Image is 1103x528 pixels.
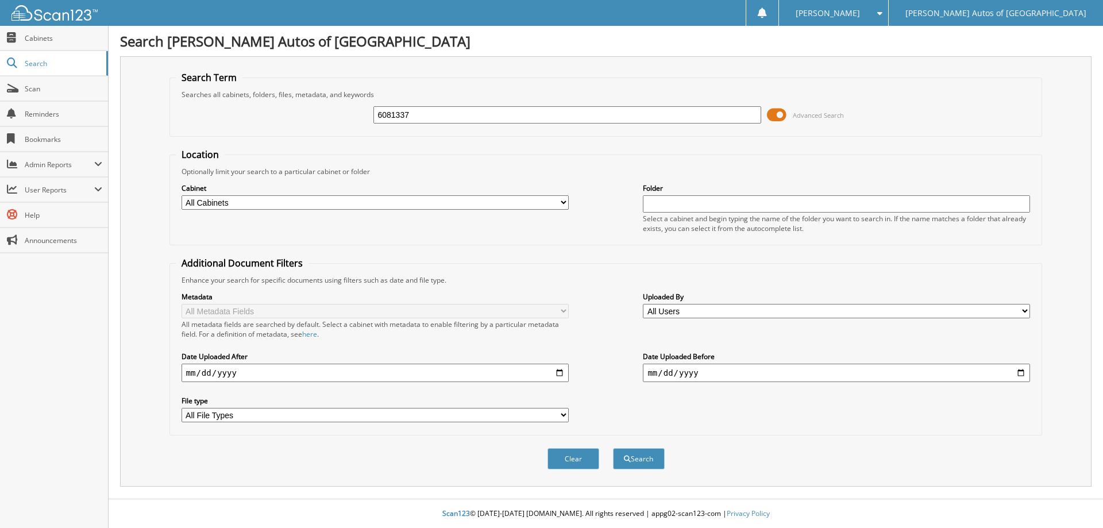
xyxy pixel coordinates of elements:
a: here [302,329,317,339]
button: Search [613,448,665,469]
a: Privacy Policy [727,508,770,518]
label: Date Uploaded After [182,352,569,361]
span: Help [25,210,102,220]
span: Search [25,59,101,68]
span: Admin Reports [25,160,94,169]
legend: Additional Document Filters [176,257,308,269]
div: © [DATE]-[DATE] [DOMAIN_NAME]. All rights reserved | appg02-scan123-com | [109,500,1103,528]
span: [PERSON_NAME] Autos of [GEOGRAPHIC_DATA] [905,10,1086,17]
input: end [643,364,1030,382]
span: Announcements [25,236,102,245]
label: Cabinet [182,183,569,193]
span: User Reports [25,185,94,195]
legend: Search Term [176,71,242,84]
span: Bookmarks [25,134,102,144]
div: All metadata fields are searched by default. Select a cabinet with metadata to enable filtering b... [182,319,569,339]
span: Reminders [25,109,102,119]
span: Cabinets [25,33,102,43]
label: Metadata [182,292,569,302]
span: Scan [25,84,102,94]
label: Folder [643,183,1030,193]
div: Enhance your search for specific documents using filters such as date and file type. [176,275,1036,285]
input: start [182,364,569,382]
span: [PERSON_NAME] [796,10,860,17]
span: Advanced Search [793,111,844,120]
label: Date Uploaded Before [643,352,1030,361]
h1: Search [PERSON_NAME] Autos of [GEOGRAPHIC_DATA] [120,32,1092,51]
iframe: Chat Widget [1046,473,1103,528]
legend: Location [176,148,225,161]
div: Optionally limit your search to a particular cabinet or folder [176,167,1036,176]
button: Clear [547,448,599,469]
img: scan123-logo-white.svg [11,5,98,21]
div: Select a cabinet and begin typing the name of the folder you want to search in. If the name match... [643,214,1030,233]
span: Scan123 [442,508,470,518]
div: Searches all cabinets, folders, files, metadata, and keywords [176,90,1036,99]
label: File type [182,396,569,406]
label: Uploaded By [643,292,1030,302]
